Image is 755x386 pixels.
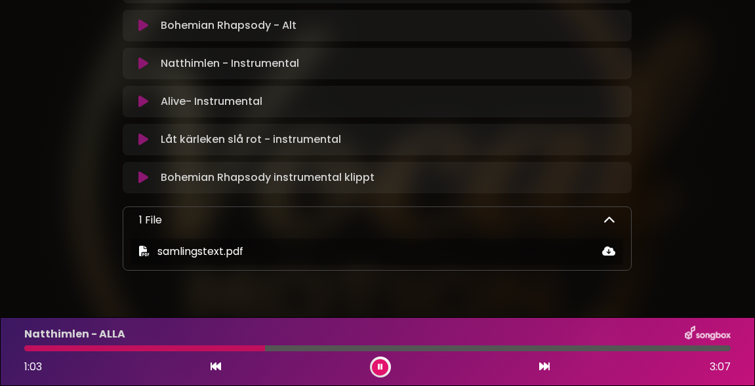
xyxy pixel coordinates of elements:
[161,18,296,33] p: Bohemian Rhapsody - Alt
[161,56,299,71] p: Natthimlen - Instrumental
[161,170,375,185] p: Bohemian Rhapsody instrumental klippt
[161,132,341,147] p: Låt kärleken slå rot - instrumental
[157,244,243,259] span: samlingstext.pdf
[139,212,162,228] p: 1 File
[161,94,262,109] p: Alive- Instrumental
